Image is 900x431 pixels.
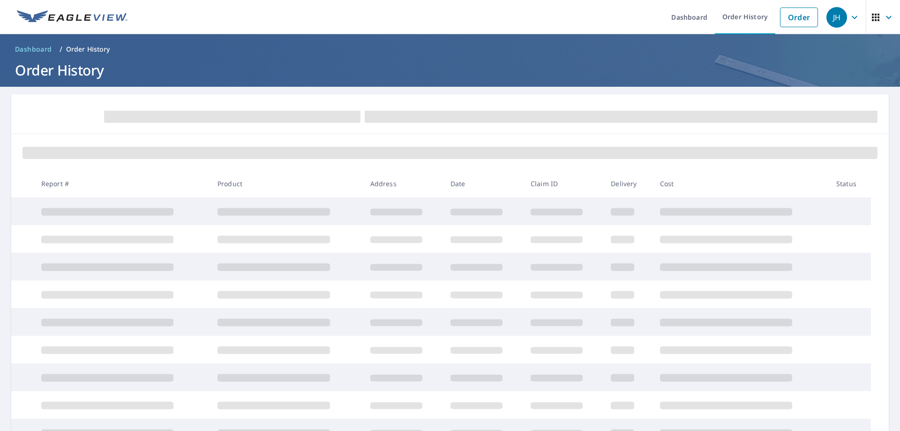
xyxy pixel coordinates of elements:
th: Date [443,170,523,197]
nav: breadcrumb [11,42,889,57]
th: Delivery [603,170,652,197]
span: Dashboard [15,45,52,54]
th: Address [363,170,443,197]
h1: Order History [11,60,889,80]
th: Report # [34,170,210,197]
th: Cost [652,170,829,197]
div: JH [826,7,847,28]
li: / [60,44,62,55]
img: EV Logo [17,10,127,24]
a: Order [780,8,818,27]
th: Status [829,170,871,197]
th: Product [210,170,363,197]
a: Dashboard [11,42,56,57]
p: Order History [66,45,110,54]
th: Claim ID [523,170,603,197]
